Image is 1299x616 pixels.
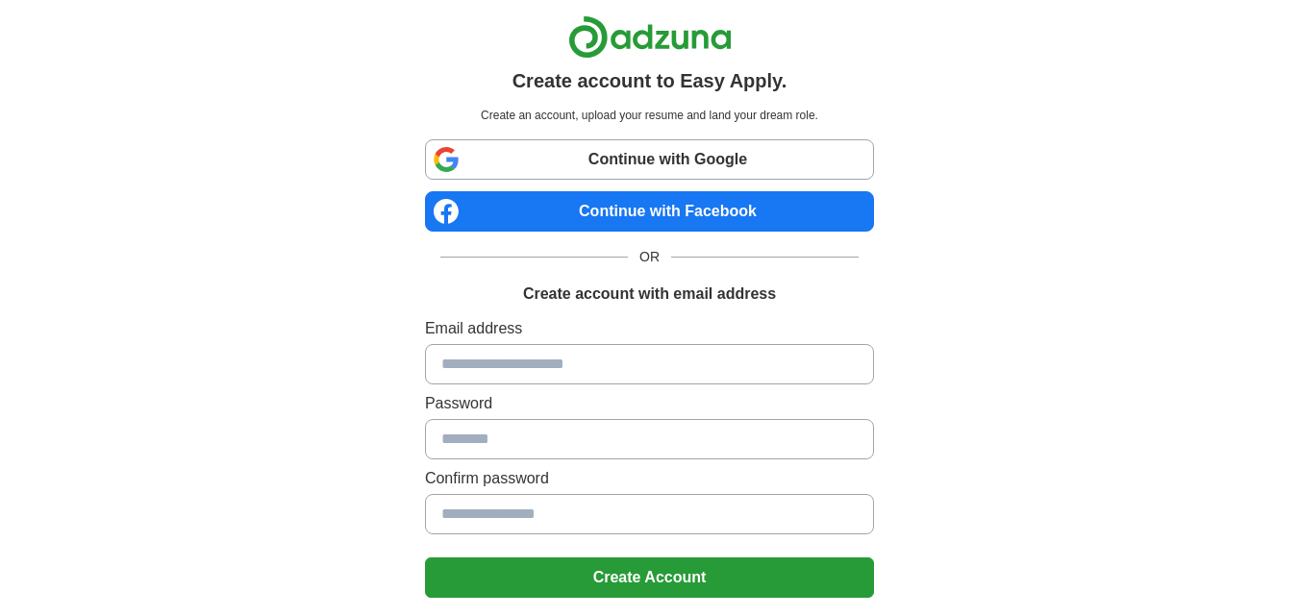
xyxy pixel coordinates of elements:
[523,283,776,306] h1: Create account with email address
[429,107,870,124] p: Create an account, upload your resume and land your dream role.
[568,15,732,59] img: Adzuna logo
[512,66,787,95] h1: Create account to Easy Apply.
[425,557,874,598] button: Create Account
[425,467,874,490] label: Confirm password
[425,317,874,340] label: Email address
[628,247,671,267] span: OR
[425,392,874,415] label: Password
[425,139,874,180] a: Continue with Google
[425,191,874,232] a: Continue with Facebook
